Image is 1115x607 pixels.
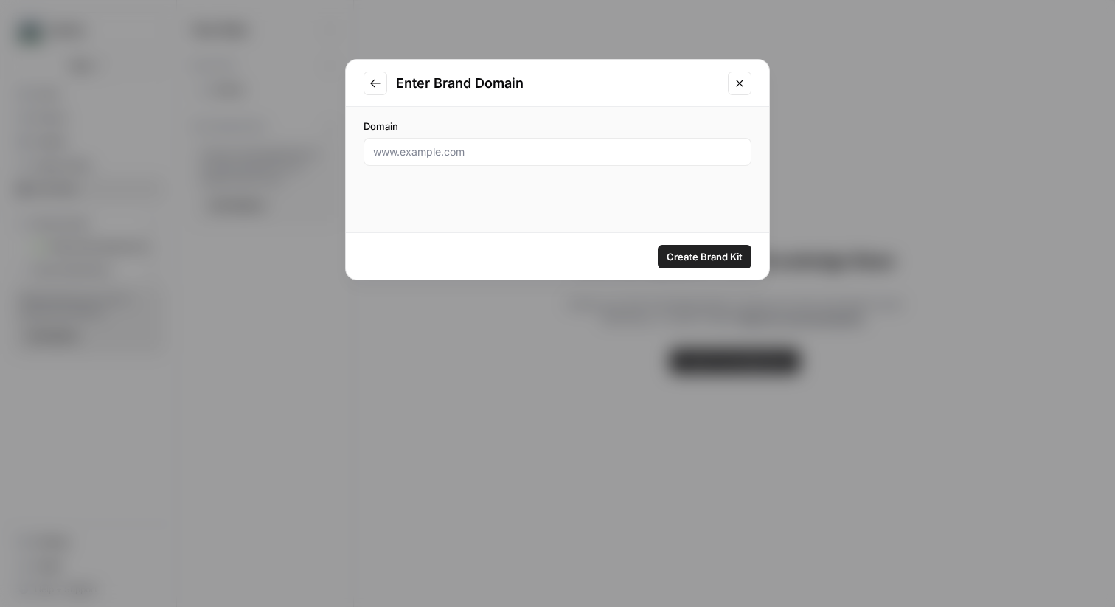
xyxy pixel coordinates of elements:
span: Create Brand Kit [667,249,743,264]
input: www.example.com [373,145,742,159]
h2: Enter Brand Domain [396,73,719,94]
label: Domain [364,119,751,133]
button: Go to previous step [364,72,387,95]
button: Close modal [728,72,751,95]
button: Create Brand Kit [658,245,751,268]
